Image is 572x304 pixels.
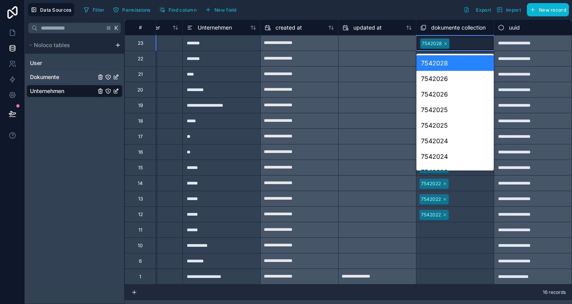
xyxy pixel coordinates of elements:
span: Unternehmen [198,24,232,32]
button: Filter [81,4,107,16]
span: Permissions [122,7,150,13]
div: 23 [138,40,143,46]
div: 1 [139,274,141,280]
div: 7542026 [416,71,494,86]
span: updated at [353,24,382,32]
button: Find column [156,4,199,16]
button: New record [527,3,569,16]
span: Filter [93,7,105,13]
div: 21 [138,71,143,77]
div: 7542028 [416,55,494,71]
div: 7542026 [416,86,494,102]
div: 7542025 [416,102,494,118]
span: Import [506,7,521,13]
div: 14 [138,180,143,186]
div: 15 [138,165,143,171]
div: 18 [138,118,143,124]
div: 12 [138,211,143,218]
div: 10 [138,242,143,249]
div: 7542028 [422,40,442,47]
div: 11 [139,227,142,233]
div: 16 [138,149,143,155]
div: # [131,25,150,30]
span: dokumente collection [431,24,486,32]
span: Export [476,7,491,13]
div: 20 [137,87,143,93]
div: 19 [138,102,143,109]
div: 7542024 [416,149,494,164]
button: Permissions [110,4,153,16]
span: uuid [509,24,520,32]
div: 13 [138,196,143,202]
span: New record [539,7,566,13]
span: Data Sources [40,7,72,13]
span: created at [275,24,302,32]
div: 17 [138,134,143,140]
button: Export [461,3,494,16]
div: 7542025 [416,118,494,133]
div: 7542023 [416,164,494,180]
a: New record [524,3,569,16]
span: 16 records [543,289,566,295]
button: New field [202,4,239,16]
button: Import [494,3,524,16]
div: 7542022 [421,180,441,187]
span: New field [214,7,237,13]
div: 7542024 [416,133,494,149]
div: 22 [138,56,143,62]
div: 7542022 [421,196,441,203]
span: Find column [168,7,197,13]
span: K [114,25,119,31]
div: 6 [139,258,142,264]
button: Data Sources [28,3,74,16]
div: 7542022 [421,211,441,218]
a: Permissions [110,4,156,16]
